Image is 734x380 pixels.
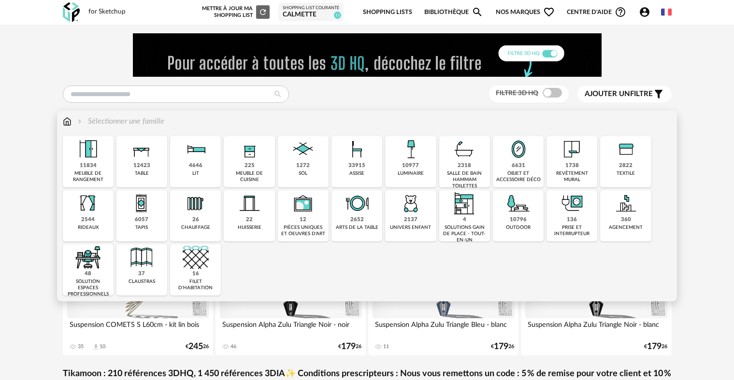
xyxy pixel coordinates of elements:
[338,343,361,350] div: € 26
[67,318,209,338] div: Suspension COMETS S L60cm - kit lin bois
[81,216,95,224] div: 2544
[290,136,316,162] img: Sol.png
[344,190,370,216] img: ArtTable.png
[615,6,626,18] span: Help Circle Outline icon
[230,343,236,350] div: 46
[259,9,267,14] span: Refresh icon
[129,190,155,216] img: Tapis.png
[661,7,672,17] img: fr
[617,170,635,177] div: textile
[186,343,209,350] div: € 26
[188,343,203,350] span: 245
[75,244,101,270] img: espace-de-travail.png
[85,270,91,278] div: 48
[129,279,155,285] div: claustras
[458,162,471,169] div: 2318
[290,190,316,216] img: UniqueOeuvre.png
[75,136,101,162] img: Meuble%20de%20rangement.png
[227,170,272,183] div: meuble de cuisine
[92,343,100,351] span: Download icon
[424,1,483,24] a: BibliothèqueMagnify icon
[363,1,412,24] a: Shopping Lists
[236,136,262,162] img: Rangement.png
[494,343,508,350] span: 179
[567,6,626,18] span: Centre d'aideHelp Circle Outline icon
[189,162,202,169] div: 4646
[639,6,655,18] span: Account Circle icon
[451,190,477,216] img: ToutEnUn.png
[200,5,270,19] div: Mettre à jour ma Shopping List
[283,5,339,19] a: Shopping List courante Calmette 11
[246,216,253,224] div: 22
[192,216,199,224] div: 26
[66,170,111,183] div: meuble de rangement
[341,343,356,350] span: 179
[63,2,80,22] img: OXP
[585,89,653,99] span: filtre
[336,225,378,231] div: arts de la table
[348,162,365,169] div: 33915
[133,33,602,77] img: FILTRE%20HQ%20NEW_V1%20(4).gif
[100,343,105,350] div: 10
[350,216,364,224] div: 2652
[78,225,99,231] div: rideaux
[505,136,532,162] img: Miroir.png
[543,6,555,18] span: Heart Outline icon
[621,216,631,224] div: 360
[373,318,515,338] div: Suspension Alpha Zulu Triangle Bleu - blanc
[220,318,362,338] div: Suspension Alpha Zulu Triangle Noir - noir
[613,190,639,216] img: Agencement.png
[133,162,150,169] div: 12423
[577,86,672,102] button: Ajouter unfiltre Filter icon
[245,162,255,169] div: 225
[192,170,199,177] div: lit
[647,343,662,350] span: 179
[472,6,483,18] span: Magnify icon
[135,170,149,177] div: table
[619,162,633,169] div: 2822
[300,216,306,224] div: 12
[135,216,148,224] div: 6057
[334,12,341,19] span: 11
[451,136,477,162] img: Salle%20de%20bain.png
[236,190,262,216] img: Huiserie.png
[283,11,339,19] div: Calmette
[402,162,419,169] div: 10977
[183,190,209,216] img: Radiateur.png
[78,343,84,350] div: 35
[129,136,155,162] img: Table.png
[559,136,585,162] img: Papier%20peint.png
[349,170,364,177] div: assise
[299,170,307,177] div: sol
[644,343,667,350] div: € 26
[442,170,487,189] div: salle de bain hammam toilettes
[296,162,310,169] div: 1272
[75,190,101,216] img: Rideaux.png
[653,88,664,100] span: Filter icon
[549,225,594,237] div: prise et interrupteur
[559,190,585,216] img: PriseInter.png
[512,162,525,169] div: 6631
[609,225,643,231] div: agencement
[390,225,431,231] div: univers enfant
[398,170,424,177] div: luminaire
[192,270,199,278] div: 16
[525,318,667,338] div: Suspension Alpha Zulu Triangle Noir - blanc
[639,6,650,18] span: Account Circle icon
[496,170,541,183] div: objet et accessoire déco
[181,225,210,231] div: chauffage
[88,8,126,16] div: for Sketchup
[398,190,424,216] img: UniversEnfant.png
[613,136,639,162] img: Textile.png
[510,216,527,224] div: 10796
[491,343,514,350] div: € 26
[76,116,164,127] div: Sélectionner une famille
[283,5,339,11] div: Shopping List courante
[506,225,531,231] div: outdoor
[549,170,594,183] div: revêtement mural
[505,190,532,216] img: Outdoor.png
[496,1,555,24] span: Nos marques
[173,279,218,291] div: filet d'habitation
[183,136,209,162] img: Literie.png
[183,244,209,270] img: filet.png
